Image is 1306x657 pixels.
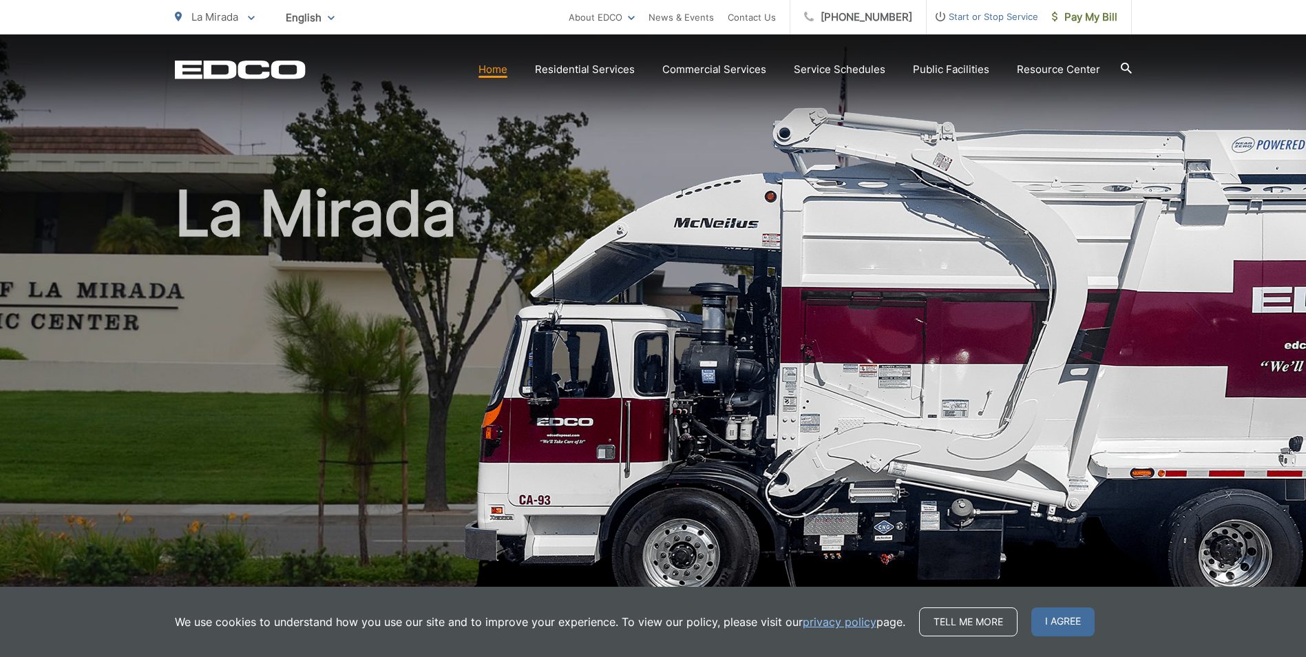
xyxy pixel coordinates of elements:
p: We use cookies to understand how you use our site and to improve your experience. To view our pol... [175,614,905,630]
a: About EDCO [569,9,635,25]
a: Tell me more [919,607,1018,636]
a: Contact Us [728,9,776,25]
a: Home [478,61,507,78]
h1: La Mirada [175,179,1132,615]
a: Resource Center [1017,61,1100,78]
a: Public Facilities [913,61,989,78]
a: Residential Services [535,61,635,78]
a: privacy policy [803,614,876,630]
a: EDCD logo. Return to the homepage. [175,60,306,79]
span: La Mirada [191,10,238,23]
a: News & Events [649,9,714,25]
span: I agree [1031,607,1095,636]
span: English [275,6,345,30]
a: Commercial Services [662,61,766,78]
span: Pay My Bill [1052,9,1117,25]
a: Service Schedules [794,61,885,78]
